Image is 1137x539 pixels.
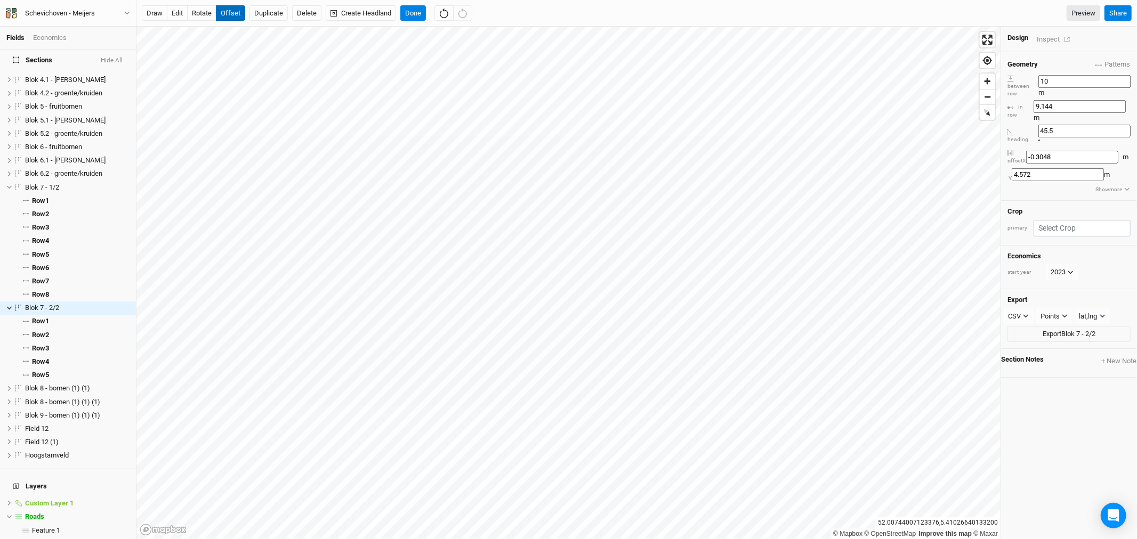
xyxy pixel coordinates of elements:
button: + New Note [1101,355,1137,367]
a: Maxar [973,530,998,537]
button: Delete [292,5,321,21]
span: Sections [13,56,52,64]
span: Row 1 [32,317,49,325]
div: Y [1007,175,1012,183]
button: Showmore [1095,185,1131,194]
span: Blok 6.1 - [PERSON_NAME] [25,156,106,164]
span: Custom Layer 1 [25,499,74,507]
a: Mapbox logo [140,524,187,536]
span: Blok 5 - fruitbomen [25,102,82,110]
span: m [1104,170,1110,178]
div: Field 12 (1) [25,438,130,446]
div: Roads [25,512,130,521]
div: start year [1007,268,1045,276]
div: Feature 1 [32,526,130,535]
div: Blok 6.2 - groente/kruiden [25,169,130,178]
span: Blok 4.1 - [PERSON_NAME] [25,76,106,84]
span: Row 1 [32,197,49,205]
span: Row 4 [32,236,49,245]
div: Blok 8 - bomen (1) (1) [25,384,130,393]
span: Row 5 [32,371,49,379]
span: Blok 6.2 - groente/kruiden [25,169,102,177]
span: Row 5 [32,250,49,259]
span: Field 12 (1) [25,438,59,446]
span: Feature 1 [32,526,60,534]
div: lat,lng [1079,311,1098,322]
button: CSV [1003,308,1034,324]
span: Blok 7 - 2/2 [25,304,59,312]
button: Create Headland [326,5,396,21]
span: Section Notes [1001,355,1044,367]
span: Blok 8 - bomen (1) (1) (1) [25,398,100,406]
span: ° [1038,138,1041,146]
div: heading [1007,128,1038,144]
span: Row 3 [32,223,49,232]
div: Blok 5.1 - bessen [25,116,130,125]
button: Zoom in [980,73,995,89]
button: Undo (^z) [434,5,454,21]
div: Blok 4.2 - groente/kruiden [25,89,130,97]
button: edit [167,5,188,21]
div: Blok 4.1 - bessen [25,76,130,84]
span: Row 8 [32,290,49,299]
canvas: Map [136,27,1001,539]
button: Reset bearing to north [980,104,995,120]
h4: Crop [1007,207,1022,216]
div: Design [1007,33,1028,43]
button: ExportBlok 7 - 2/2 [1007,326,1131,342]
div: Blok 5.2 - groente/kruiden [25,129,130,138]
a: Improve this map [919,530,972,537]
button: Patterns [1095,59,1131,70]
button: lat,lng [1075,308,1110,324]
span: Row 6 [32,264,49,272]
span: m [1038,88,1044,96]
div: Open Intercom Messenger [1101,503,1126,528]
button: Share [1104,5,1132,21]
div: Blok 9 - bomen (1) (1) (1) [25,411,130,420]
button: Find my location [980,53,995,68]
span: Blok 5.1 - [PERSON_NAME] [25,116,106,124]
div: Points [1041,311,1060,322]
div: Blok 6 - fruitbomen [25,143,130,151]
span: m [1034,113,1039,121]
div: Blok 7 - 2/2 [25,304,130,312]
span: Row 4 [32,357,49,366]
div: Inspect [1037,33,1075,45]
div: Blok 7 - 1/2 [25,183,130,192]
button: Done [400,5,426,21]
h4: Economics [1007,252,1131,260]
span: Hoogstamveld [25,451,69,459]
span: Enter fullscreen [980,32,995,47]
div: X [1022,157,1026,165]
button: Points [1036,308,1073,324]
div: 52.00744007123376 , 5.41026640133200 [875,517,1001,528]
span: Field 12 [25,424,49,432]
div: in row [1007,103,1034,119]
span: Row 3 [32,344,49,353]
input: Select Crop [1034,220,1131,236]
span: Blok 5.2 - groente/kruiden [25,129,102,137]
a: OpenStreetMap [865,530,916,537]
div: Schevichoven - Meijers [25,8,95,19]
span: Blok 6 - fruitbomen [25,143,82,151]
span: Blok 4.2 - groente/kruiden [25,89,102,97]
div: Hoogstamveld [25,451,130,460]
div: Blok 8 - bomen (1) (1) (1) [25,398,130,406]
span: Blok 7 - 1/2 [25,183,59,191]
div: primary [1007,224,1027,232]
button: 2023 [1046,264,1078,280]
a: Preview [1067,5,1100,21]
span: Row 2 [32,210,49,218]
button: Duplicate [249,5,288,21]
span: Reset bearing to north [977,102,998,123]
h4: Export [1007,296,1131,304]
a: Fields [6,34,25,42]
div: between row [1007,75,1038,98]
h4: Layers [6,476,130,497]
button: Schevichoven - Meijers [5,7,131,19]
button: rotate [187,5,216,21]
